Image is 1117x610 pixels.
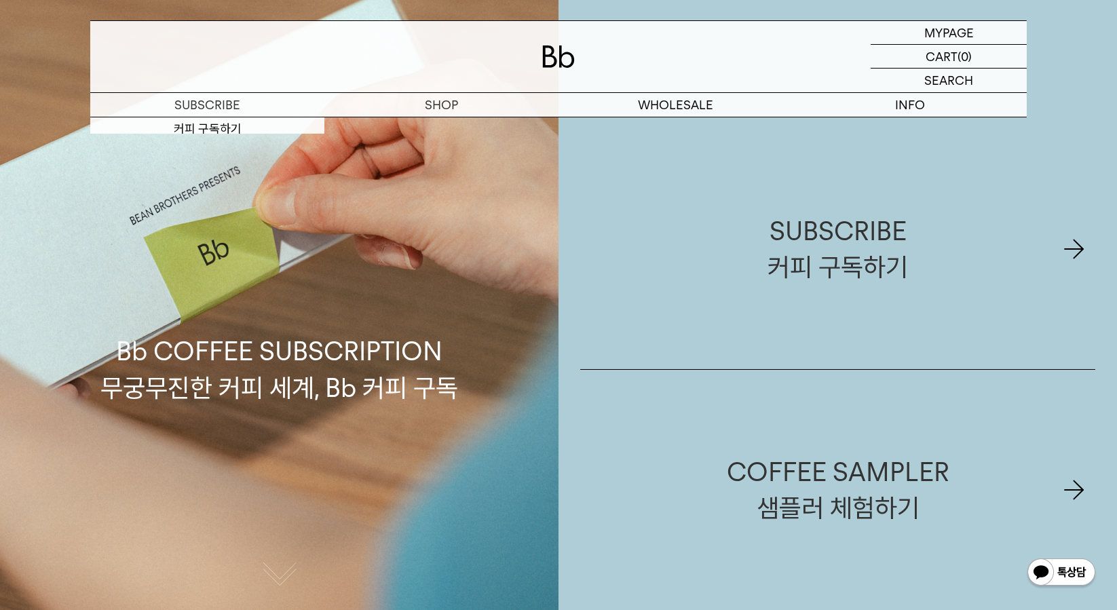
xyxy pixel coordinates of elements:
[1026,557,1097,590] img: 카카오톡 채널 1:1 채팅 버튼
[542,45,575,68] img: 로고
[926,45,958,68] p: CART
[90,117,324,140] a: 커피 구독하기
[793,93,1027,117] p: INFO
[871,21,1027,45] a: MYPAGE
[324,93,558,117] a: SHOP
[100,204,458,405] p: Bb COFFEE SUBSCRIPTION 무궁무진한 커피 세계, Bb 커피 구독
[580,129,1095,369] a: SUBSCRIBE커피 구독하기
[768,213,908,285] div: SUBSCRIBE 커피 구독하기
[958,45,972,68] p: (0)
[924,21,974,44] p: MYPAGE
[90,93,324,117] a: SUBSCRIBE
[727,454,949,526] div: COFFEE SAMPLER 샘플러 체험하기
[871,45,1027,69] a: CART (0)
[558,93,793,117] p: WHOLESALE
[924,69,973,92] p: SEARCH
